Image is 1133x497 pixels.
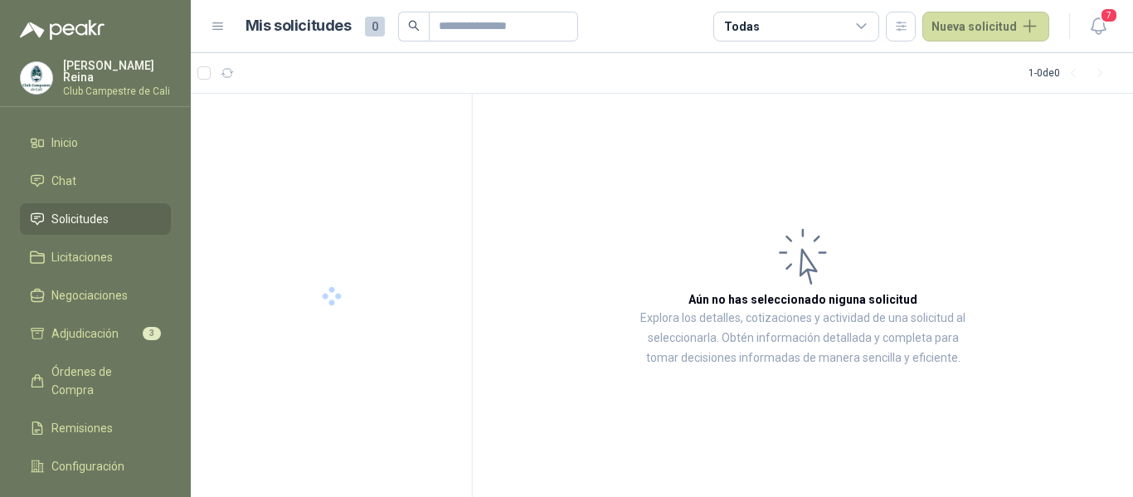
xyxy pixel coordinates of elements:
span: Remisiones [51,419,113,437]
span: 3 [143,327,161,340]
a: Inicio [20,127,171,158]
button: Nueva solicitud [922,12,1049,41]
img: Company Logo [21,62,52,94]
a: Chat [20,165,171,197]
span: 0 [365,17,385,37]
span: Solicitudes [51,210,109,228]
h3: Aún no has seleccionado niguna solicitud [688,290,917,309]
span: Chat [51,172,76,190]
span: Configuración [51,457,124,475]
img: Logo peakr [20,20,105,40]
span: search [408,20,420,32]
span: Licitaciones [51,248,113,266]
a: Configuración [20,451,171,482]
p: [PERSON_NAME] Reina [63,60,171,83]
span: Negociaciones [51,286,128,305]
a: Órdenes de Compra [20,356,171,406]
a: Solicitudes [20,203,171,235]
p: Explora los detalles, cotizaciones y actividad de una solicitud al seleccionarla. Obtén informaci... [639,309,967,368]
span: Órdenes de Compra [51,363,155,399]
a: Licitaciones [20,241,171,273]
button: 7 [1083,12,1113,41]
div: 1 - 0 de 0 [1028,60,1113,86]
p: Club Campestre de Cali [63,86,171,96]
h1: Mis solicitudes [246,14,352,38]
div: Todas [724,17,759,36]
span: Adjudicación [51,324,119,343]
span: 7 [1100,7,1118,23]
a: Negociaciones [20,280,171,311]
a: Remisiones [20,412,171,444]
a: Adjudicación3 [20,318,171,349]
span: Inicio [51,134,78,152]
